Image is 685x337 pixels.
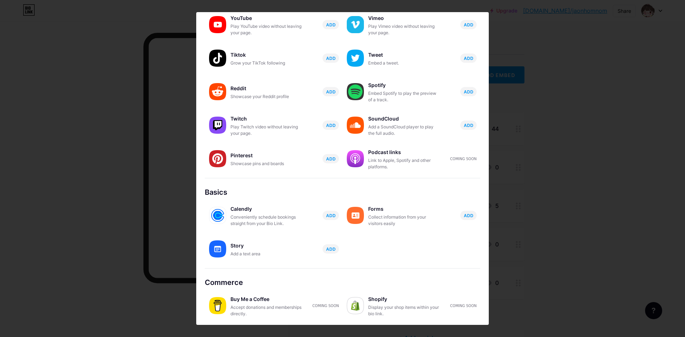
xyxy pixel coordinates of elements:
div: Buy Me a Coffee [230,294,302,304]
div: Showcase pins and boards [230,160,302,167]
img: buymeacoffee [209,297,226,314]
div: Forms [368,204,440,214]
img: podcastlinks [347,150,364,167]
span: ADD [464,89,473,95]
span: ADD [326,246,336,252]
div: Collect information from your visitors easily [368,214,440,227]
div: Story [230,241,302,251]
div: Tweet [368,50,440,60]
div: Play Twitch video without leaving your page. [230,124,302,137]
div: Tiktok [230,50,302,60]
span: ADD [326,22,336,28]
button: ADD [323,20,339,29]
span: ADD [326,213,336,219]
img: vimeo [347,16,364,33]
div: Basics [205,187,480,198]
div: SoundCloud [368,114,440,124]
img: calendly [209,207,226,224]
button: ADD [460,53,477,63]
img: story [209,240,226,257]
div: Coming soon [313,303,339,308]
div: Play YouTube video without leaving your page. [230,23,302,36]
div: Pinterest [230,150,302,160]
div: Coming soon [450,303,477,308]
div: Twitch [230,114,302,124]
span: ADD [326,156,336,162]
div: Calendly [230,204,302,214]
div: Podcast links [368,147,440,157]
button: ADD [323,53,339,63]
img: youtube [209,16,226,33]
div: Add a text area [230,251,302,257]
div: Reddit [230,83,302,93]
img: soundcloud [347,117,364,134]
button: ADD [323,87,339,96]
span: ADD [326,89,336,95]
div: Display your shop items within your bio link. [368,304,440,317]
div: Play Vimeo video without leaving your page. [368,23,440,36]
span: ADD [464,122,473,128]
img: forms [347,207,364,224]
span: ADD [326,122,336,128]
span: ADD [326,55,336,61]
div: Grow your TikTok following [230,60,302,66]
div: Embed Spotify to play the preview of a track. [368,90,440,103]
div: Accept donations and memberships directly. [230,304,302,317]
div: Add a SoundCloud player to play the full audio. [368,124,440,137]
div: Commerce [205,277,480,288]
button: ADD [323,121,339,130]
div: Spotify [368,80,440,90]
div: Showcase your Reddit profile [230,93,302,100]
span: ADD [464,22,473,28]
div: Link to Apple, Spotify and other platforms. [368,157,440,170]
div: Vimeo [368,13,440,23]
div: Embed a tweet. [368,60,440,66]
button: ADD [323,211,339,220]
span: ADD [464,55,473,61]
div: YouTube [230,13,302,23]
img: twitch [209,117,226,134]
button: ADD [460,211,477,220]
button: ADD [460,20,477,29]
div: Coming soon [450,156,477,162]
img: tiktok [209,50,226,67]
button: ADD [460,121,477,130]
button: ADD [460,87,477,96]
img: shopify [347,297,364,314]
span: ADD [464,213,473,219]
img: reddit [209,83,226,100]
img: twitter [347,50,364,67]
button: ADD [323,244,339,254]
button: ADD [323,154,339,163]
div: Shopify [368,294,440,304]
img: spotify [347,83,364,100]
img: pinterest [209,150,226,167]
div: Conveniently schedule bookings straight from your Bio Link. [230,214,302,227]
